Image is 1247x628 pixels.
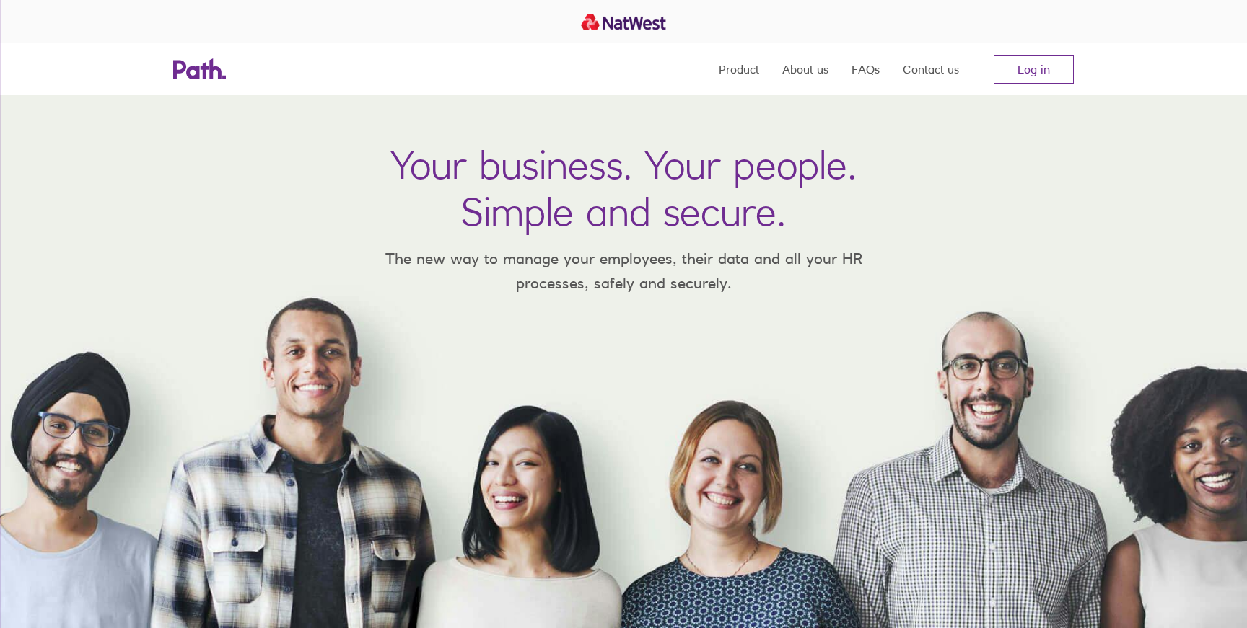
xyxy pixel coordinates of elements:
[852,43,880,95] a: FAQs
[903,43,959,95] a: Contact us
[994,55,1074,84] a: Log in
[782,43,828,95] a: About us
[390,141,857,235] h1: Your business. Your people. Simple and secure.
[719,43,759,95] a: Product
[364,247,883,295] p: The new way to manage your employees, their data and all your HR processes, safely and securely.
